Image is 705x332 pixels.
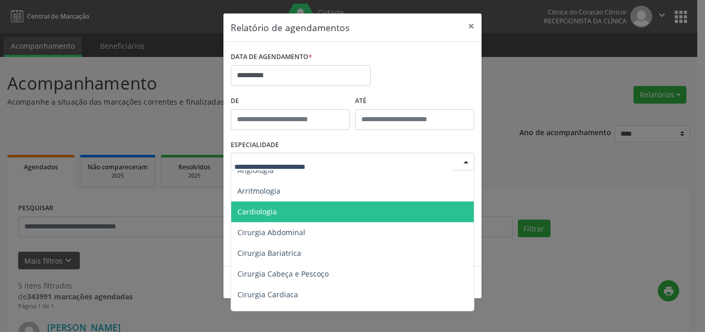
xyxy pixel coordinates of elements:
[237,248,301,258] span: Cirurgia Bariatrica
[237,269,329,279] span: Cirurgia Cabeça e Pescoço
[237,310,286,320] span: Cirurgia Geral
[231,49,312,65] label: DATA DE AGENDAMENTO
[237,207,277,216] span: Cardiologia
[237,165,274,175] span: Angiologia
[237,186,280,196] span: Arritmologia
[231,137,279,153] label: ESPECIALIDADE
[355,93,474,109] label: ATÉ
[231,21,349,34] h5: Relatório de agendamentos
[237,290,298,299] span: Cirurgia Cardiaca
[461,13,482,39] button: Close
[237,227,305,237] span: Cirurgia Abdominal
[231,93,350,109] label: De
